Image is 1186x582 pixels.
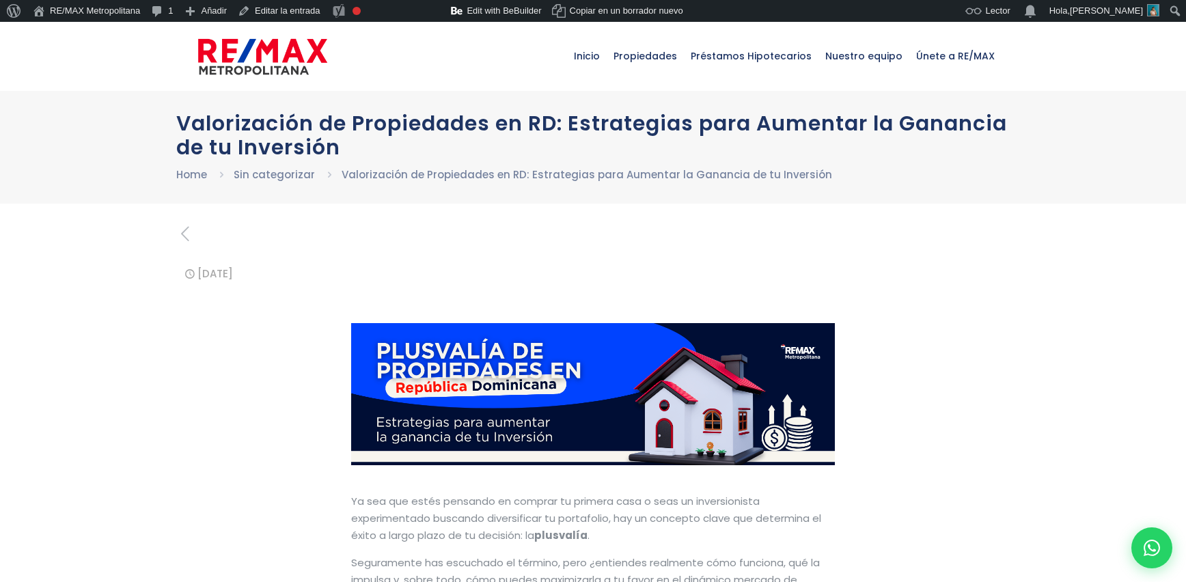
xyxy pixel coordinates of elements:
a: Home [176,167,207,182]
a: Sin categorizar [234,167,315,182]
span: Únete a RE/MAX [909,36,1002,77]
a: Propiedades [607,22,684,90]
img: Visitas de 48 horas. Haz clic para ver más estadísticas del sitio. [374,3,451,19]
a: previous post [176,224,193,245]
a: Nuestro equipo [818,22,909,90]
i: previous post [176,222,193,246]
span: Ya sea que estés pensando en comprar tu primera casa o seas un inversionista experimentado buscan... [351,494,821,542]
a: Inicio [567,22,607,90]
img: remax-metropolitana-logo [198,36,327,77]
li: Valorización de Propiedades en RD: Estrategias para Aumentar la Ganancia de tu Inversión [342,166,832,183]
div: Frase clave objetivo no establecida [353,7,361,15]
span: Propiedades [607,36,684,77]
a: Préstamos Hipotecarios [684,22,818,90]
span: . [588,528,590,542]
span: [PERSON_NAME] [1070,5,1143,16]
span: Préstamos Hipotecarios [684,36,818,77]
a: RE/MAX Metropolitana [198,22,327,90]
h1: Valorización de Propiedades en RD: Estrategias para Aumentar la Ganancia de tu Inversión [176,111,1010,159]
a: Únete a RE/MAX [909,22,1002,90]
span: Nuestro equipo [818,36,909,77]
span: Inicio [567,36,607,77]
b: plusvalía [534,528,588,542]
time: [DATE] [197,266,233,281]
